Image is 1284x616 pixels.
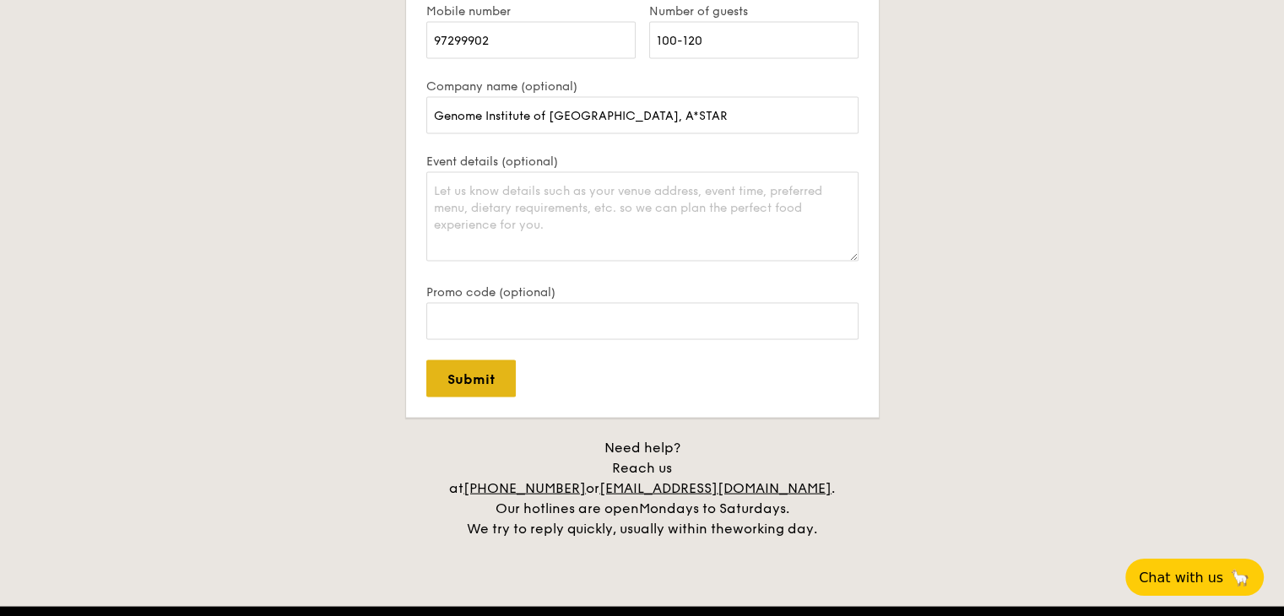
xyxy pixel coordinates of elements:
[1125,559,1264,596] button: Chat with us🦙
[426,172,859,262] textarea: Let us know details such as your venue address, event time, preferred menu, dietary requirements,...
[426,79,859,94] label: Company name (optional)
[649,4,859,19] label: Number of guests
[599,480,832,496] a: [EMAIL_ADDRESS][DOMAIN_NAME]
[463,480,586,496] a: [PHONE_NUMBER]
[1230,568,1250,587] span: 🦙
[426,154,859,169] label: Event details (optional)
[426,285,859,300] label: Promo code (optional)
[639,500,789,516] span: Mondays to Saturdays.
[1139,570,1223,586] span: Chat with us
[431,438,853,539] div: Need help? Reach us at or . Our hotlines are open We try to reply quickly, usually within the
[733,521,817,537] span: working day.
[426,360,516,397] input: Submit
[426,4,636,19] label: Mobile number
